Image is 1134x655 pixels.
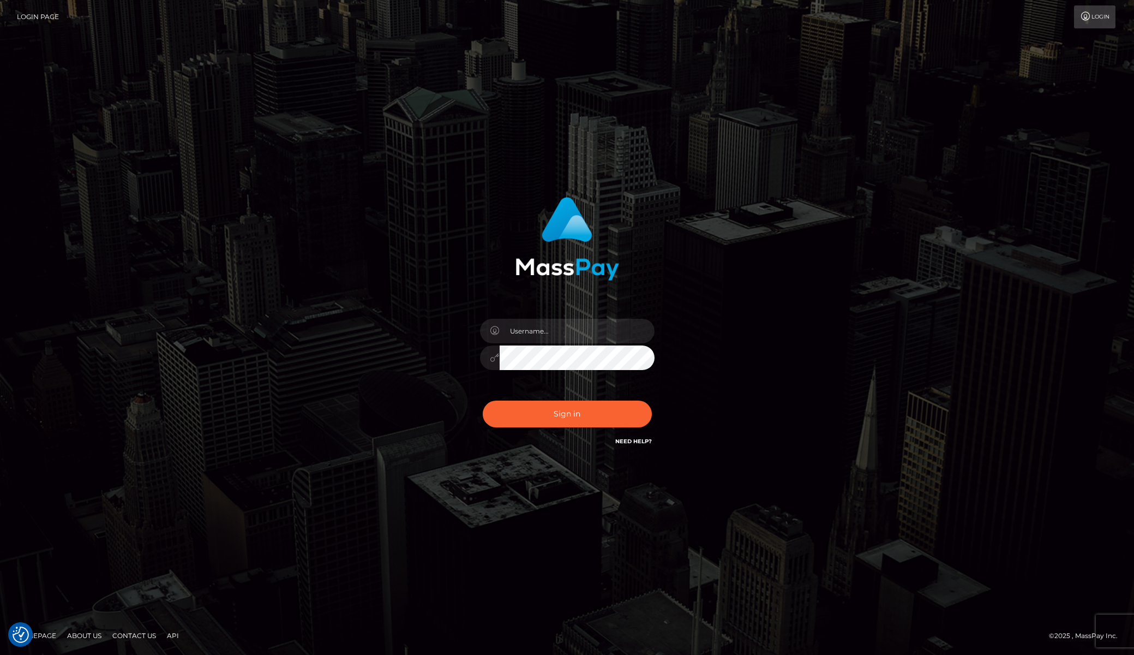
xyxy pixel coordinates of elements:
a: Need Help? [615,438,652,445]
input: Username... [500,319,655,343]
a: Login [1074,5,1115,28]
div: © 2025 , MassPay Inc. [1049,630,1126,642]
button: Consent Preferences [13,627,29,643]
img: MassPay Login [515,197,619,281]
a: Login Page [17,5,59,28]
img: Revisit consent button [13,627,29,643]
a: Homepage [12,627,61,644]
a: About Us [63,627,106,644]
button: Sign in [483,401,652,427]
a: Contact Us [108,627,160,644]
a: API [163,627,183,644]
